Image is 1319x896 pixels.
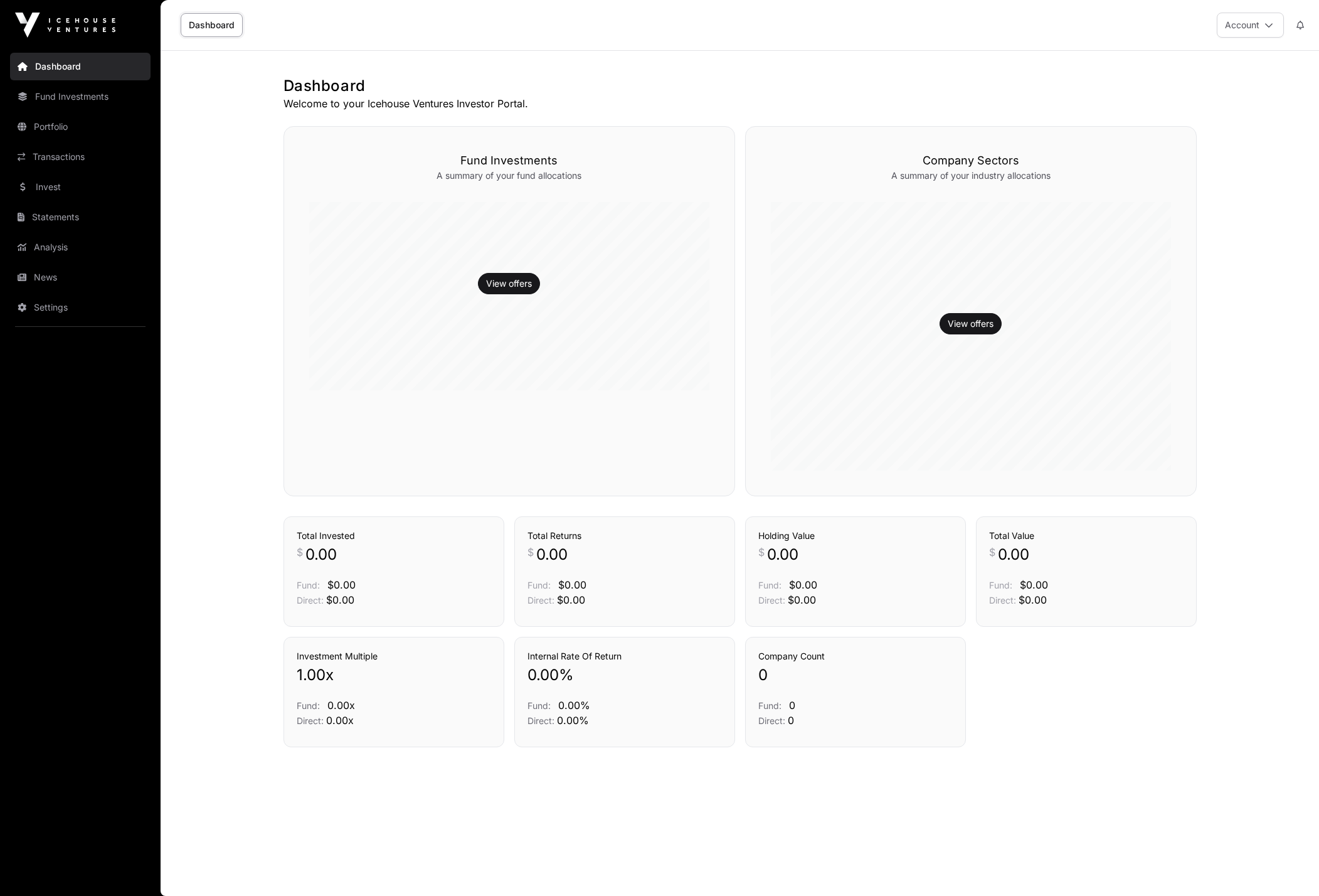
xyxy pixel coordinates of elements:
[767,545,798,565] span: 0.00
[557,594,585,606] span: $0.00
[297,715,324,726] span: Direct:
[10,113,151,141] a: Portfolio
[527,700,551,711] span: Fund:
[789,579,817,591] span: $0.00
[15,13,115,38] img: Icehouse Ventures Logo
[948,317,993,330] a: View offers
[758,530,953,542] h3: Holding Value
[758,580,781,590] span: Fund:
[283,96,1197,111] p: Welcome to your Icehouse Ventures Investor Portal.
[557,714,589,727] span: 0.00%
[527,580,551,590] span: Fund:
[527,595,554,605] span: Direct:
[297,580,320,590] span: Fund:
[989,530,1184,542] h3: Total Value
[10,203,151,231] a: Statements
[771,169,1171,182] p: A summary of your industry allocations
[283,76,1197,96] h1: Dashboard
[527,665,559,685] span: 0.00
[989,580,1012,590] span: Fund:
[1217,13,1284,38] button: Account
[297,545,303,560] span: $
[758,595,785,605] span: Direct:
[10,143,151,171] a: Transactions
[758,650,953,663] h3: Company Count
[297,665,326,685] span: 1.00
[10,53,151,80] a: Dashboard
[788,714,794,727] span: 0
[559,665,574,685] span: %
[758,545,765,560] span: $
[10,294,151,321] a: Settings
[326,594,354,606] span: $0.00
[297,530,491,542] h3: Total Invested
[998,545,1029,565] span: 0.00
[788,594,816,606] span: $0.00
[327,699,355,712] span: 0.00x
[10,83,151,110] a: Fund Investments
[758,700,781,711] span: Fund:
[478,273,540,294] button: View offers
[327,579,356,591] span: $0.00
[558,579,586,591] span: $0.00
[558,699,590,712] span: 0.00%
[527,650,722,663] h3: Internal Rate Of Return
[181,13,243,37] a: Dashboard
[10,264,151,291] a: News
[527,530,722,542] h3: Total Returns
[326,714,354,727] span: 0.00x
[326,665,334,685] span: x
[486,277,532,290] a: View offers
[758,715,785,726] span: Direct:
[989,595,1016,605] span: Direct:
[297,700,320,711] span: Fund:
[989,545,995,560] span: $
[1020,579,1048,591] span: $0.00
[758,665,768,685] span: 0
[309,169,709,182] p: A summary of your fund allocations
[305,545,337,565] span: 0.00
[771,152,1171,169] h3: Company Sectors
[940,313,1002,334] button: View offers
[1019,594,1047,606] span: $0.00
[309,152,709,169] h3: Fund Investments
[297,595,324,605] span: Direct:
[297,650,491,663] h3: Investment Multiple
[527,545,534,560] span: $
[527,715,554,726] span: Direct:
[10,173,151,201] a: Invest
[10,233,151,261] a: Analysis
[789,699,795,712] span: 0
[536,545,568,565] span: 0.00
